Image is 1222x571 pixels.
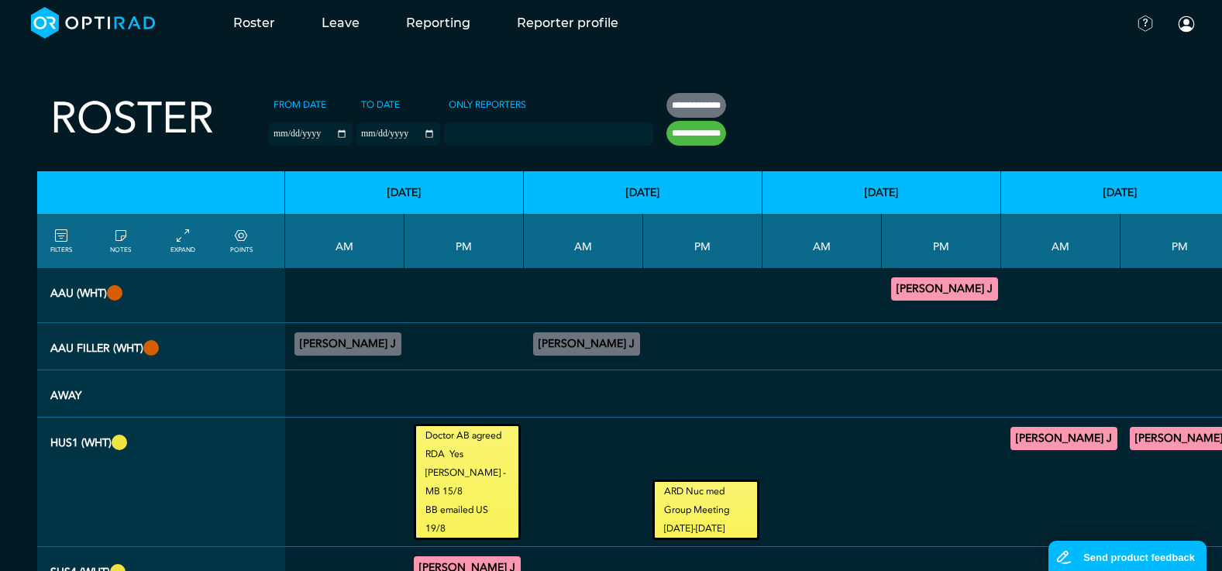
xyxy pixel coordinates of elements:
[269,93,331,116] label: From date
[893,280,996,298] summary: [PERSON_NAME] J
[285,171,524,214] th: [DATE]
[1013,429,1115,448] summary: [PERSON_NAME] J
[31,7,156,39] img: brand-opti-rad-logos-blue-and-white-d2f68631ba2948856bd03f2d395fb146ddc8fb01b4b6e9315ea85fa773367...
[285,214,404,268] th: AM
[524,214,643,268] th: AM
[535,335,638,353] summary: [PERSON_NAME] J
[170,227,195,255] a: collapse/expand entries
[655,482,757,538] small: ARD Nuc med Group Meeting [DATE]-[DATE]
[882,214,1001,268] th: PM
[524,171,762,214] th: [DATE]
[444,93,531,116] label: Only Reporters
[1010,427,1117,450] div: US Head & Neck/US Interventional H&N/US Gynaecology/General US 09:00 - 13:00
[533,332,640,356] div: General CT/General MRI/General XR 09:30 - 11:30
[110,227,131,255] a: show/hide notes
[643,214,762,268] th: PM
[891,277,998,301] div: CT Trauma & Urgent/MRI Trauma & Urgent 13:30 - 18:30
[356,93,404,116] label: To date
[37,370,285,418] th: Away
[230,227,253,255] a: collapse/expand expected points
[297,335,399,353] summary: [PERSON_NAME] J
[446,125,523,139] input: null
[762,214,882,268] th: AM
[762,171,1001,214] th: [DATE]
[294,332,401,356] div: General CT/General MRI/General XR 11:30 - 13:30
[37,323,285,370] th: AAU FILLER (WHT)
[404,214,524,268] th: PM
[50,93,214,145] h2: Roster
[37,268,285,323] th: AAU (WHT)
[416,426,518,538] small: Doctor AB agreed RDA Yes [PERSON_NAME] - MB 15/8 BB emailed US 19/8
[37,418,285,547] th: HUS1 (WHT)
[50,227,72,255] a: FILTERS
[1001,214,1120,268] th: AM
